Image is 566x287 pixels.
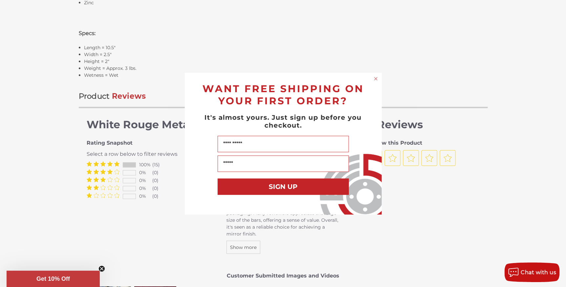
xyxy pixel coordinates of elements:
span: Chat with us [521,269,556,276]
button: Chat with us [504,262,559,282]
span: It's almost yours. Just sign up before you checkout. [204,113,362,129]
span: WANT FREE SHIPPING ON YOUR FIRST ORDER? [202,83,364,107]
button: SIGN UP [218,178,349,195]
button: Close dialog [372,75,379,82]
